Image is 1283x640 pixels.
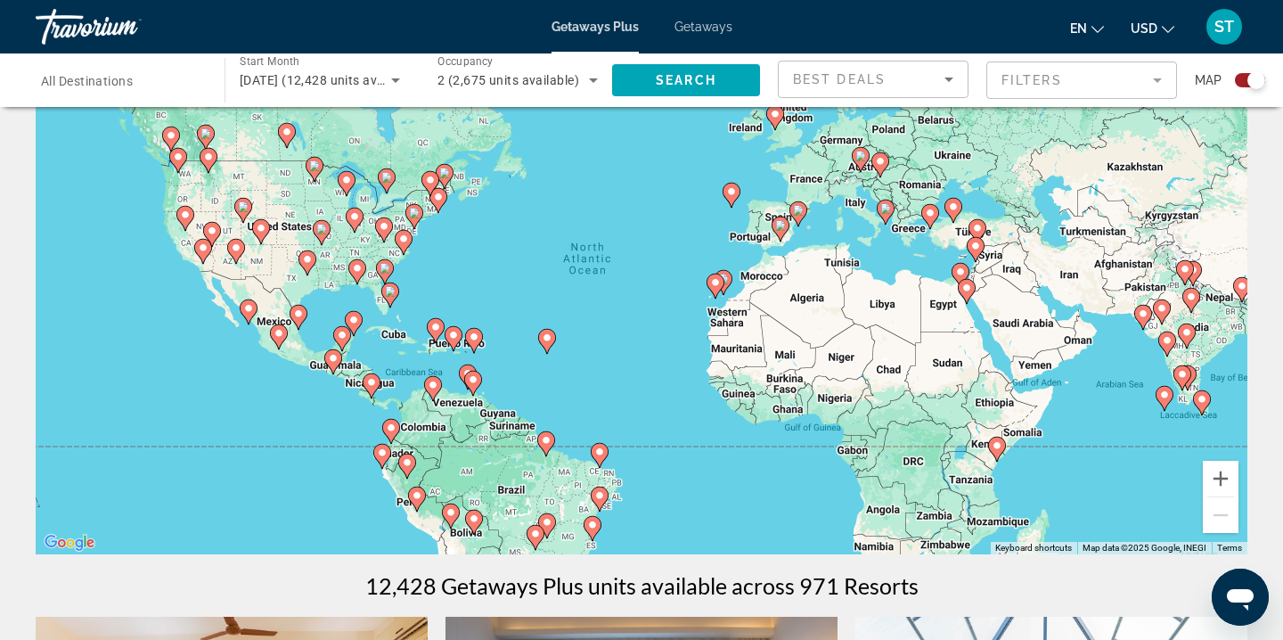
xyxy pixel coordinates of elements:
[1214,18,1234,36] span: ST
[612,64,760,96] button: Search
[1083,543,1206,553] span: Map data ©2025 Google, INEGI
[437,73,579,87] span: 2 (2,675 units available)
[1203,497,1238,533] button: Zoom out
[41,74,133,88] span: All Destinations
[674,20,732,34] a: Getaways
[1217,543,1242,553] a: Terms (opens in new tab)
[1131,15,1174,41] button: Change currency
[656,73,716,87] span: Search
[793,72,886,86] span: Best Deals
[36,4,214,50] a: Travorium
[1195,68,1222,93] span: Map
[552,20,639,34] a: Getaways Plus
[1203,461,1238,496] button: Zoom in
[986,61,1177,100] button: Filter
[437,55,494,68] span: Occupancy
[995,542,1072,554] button: Keyboard shortcuts
[793,69,953,90] mat-select: Sort by
[40,531,99,554] img: Google
[1212,569,1269,626] iframe: Button to launch messaging window
[1070,15,1104,41] button: Change language
[1131,21,1157,36] span: USD
[365,572,919,599] h1: 12,428 Getaways Plus units available across 971 Resorts
[1070,21,1087,36] span: en
[240,73,421,87] span: [DATE] (12,428 units available)
[1201,8,1247,45] button: User Menu
[40,531,99,554] a: Open this area in Google Maps (opens a new window)
[240,55,299,68] span: Start Month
